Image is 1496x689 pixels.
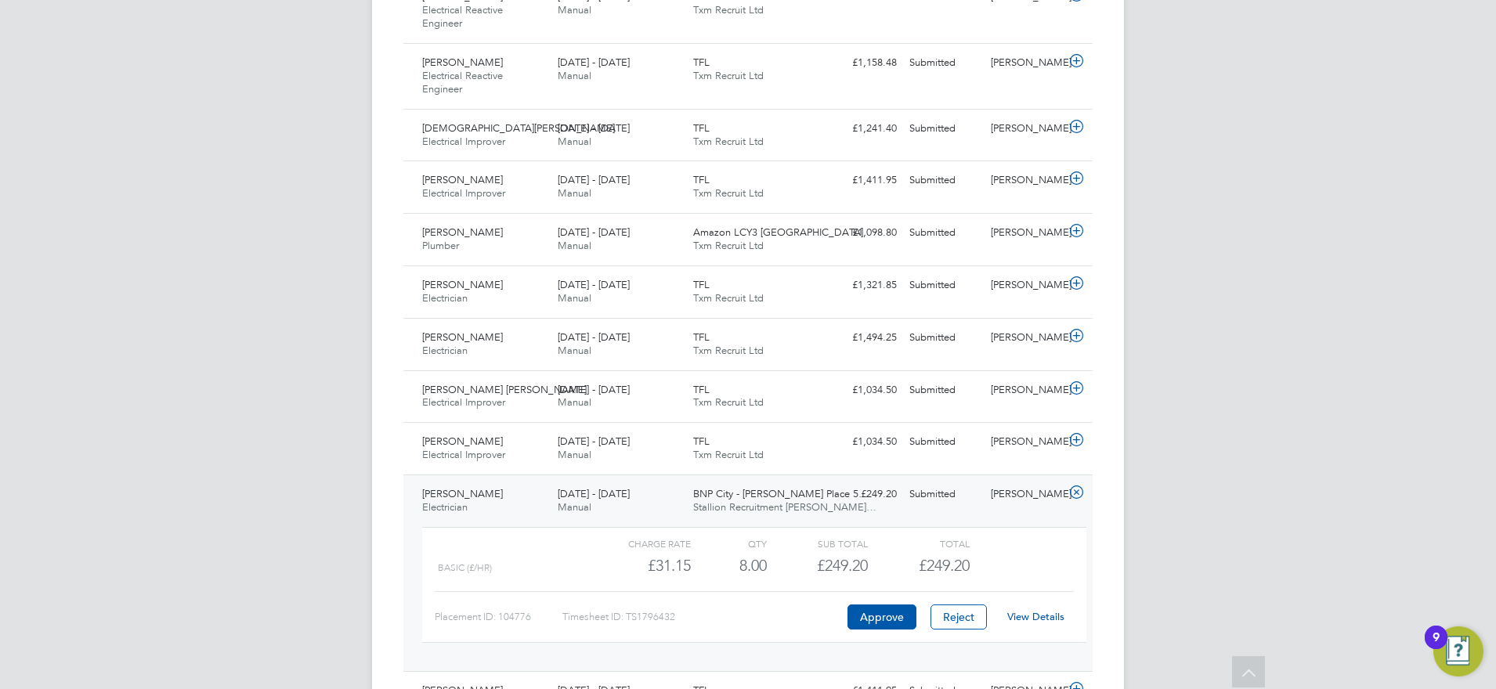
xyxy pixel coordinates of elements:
div: [PERSON_NAME] [985,377,1066,403]
span: [DEMOGRAPHIC_DATA][PERSON_NAME] [422,121,615,135]
div: Total [868,534,969,553]
span: [PERSON_NAME] [422,278,503,291]
span: Manual [558,69,591,82]
span: Basic (£/HR) [438,562,492,573]
span: TFL [693,330,710,344]
div: Submitted [903,50,985,76]
div: Submitted [903,377,985,403]
span: [PERSON_NAME] [422,330,503,344]
span: Txm Recruit Ltd [693,448,764,461]
span: Electrical Improver [422,135,505,148]
span: [DATE] - [DATE] [558,278,630,291]
div: [PERSON_NAME] [985,272,1066,298]
span: Electrician [422,500,468,514]
div: £249.20 [822,482,903,507]
span: Manual [558,395,591,409]
div: QTY [691,534,767,553]
span: Plumber [422,239,459,252]
span: [PERSON_NAME] [422,435,503,448]
div: £31.15 [590,553,691,579]
span: Txm Recruit Ltd [693,291,764,305]
div: Placement ID: 104776 [435,604,562,629]
div: Charge rate [590,534,691,553]
div: [PERSON_NAME] [985,116,1066,142]
span: [PERSON_NAME] [422,487,503,500]
div: [PERSON_NAME] [985,325,1066,351]
div: 8.00 [691,553,767,579]
span: Manual [558,448,591,461]
a: View Details [1007,610,1064,623]
span: [PERSON_NAME] [422,56,503,69]
span: Electrical Improver [422,186,505,200]
span: Txm Recruit Ltd [693,239,764,252]
span: [DATE] - [DATE] [558,56,630,69]
div: Submitted [903,168,985,193]
span: [PERSON_NAME] [422,173,503,186]
div: Sub Total [767,534,868,553]
span: [PERSON_NAME] [PERSON_NAME] [422,383,587,396]
div: 9 [1433,637,1440,658]
span: Txm Recruit Ltd [693,344,764,357]
div: Submitted [903,482,985,507]
span: [DATE] - [DATE] [558,330,630,344]
span: Electrical Reactive Engineer [422,3,503,30]
div: £1,241.40 [822,116,903,142]
div: [PERSON_NAME] [985,168,1066,193]
div: Timesheet ID: TS1796432 [562,604,844,629]
span: Stallion Recruitment [PERSON_NAME]… [693,500,876,514]
div: Submitted [903,325,985,351]
div: £1,321.85 [822,272,903,298]
span: TFL [693,173,710,186]
span: [DATE] - [DATE] [558,383,630,396]
span: [DATE] - [DATE] [558,435,630,448]
span: Manual [558,500,591,514]
div: Submitted [903,429,985,455]
button: Approve [847,604,916,629]
div: £249.20 [767,553,868,579]
span: TFL [693,435,710,448]
span: [DATE] - [DATE] [558,487,630,500]
span: Txm Recruit Ltd [693,395,764,409]
span: BNP City - [PERSON_NAME] Place 5… [693,487,869,500]
span: TFL [693,56,710,69]
span: Electrical Improver [422,448,505,461]
div: £1,158.48 [822,50,903,76]
span: Txm Recruit Ltd [693,69,764,82]
span: Manual [558,344,591,357]
span: TFL [693,121,710,135]
div: £1,098.80 [822,220,903,246]
div: £1,034.50 [822,377,903,403]
span: [PERSON_NAME] [422,225,503,239]
div: [PERSON_NAME] [985,429,1066,455]
div: Submitted [903,220,985,246]
span: Manual [558,291,591,305]
div: £1,494.25 [822,325,903,351]
span: £249.20 [919,556,970,575]
span: Electrician [422,344,468,357]
span: Txm Recruit Ltd [693,135,764,148]
span: Electrical Improver [422,395,505,409]
div: Submitted [903,272,985,298]
span: Manual [558,3,591,16]
span: Electrician [422,291,468,305]
button: Reject [930,604,987,629]
span: Manual [558,239,591,252]
div: [PERSON_NAME] [985,50,1066,76]
span: Txm Recruit Ltd [693,186,764,200]
span: [DATE] - [DATE] [558,225,630,239]
div: Submitted [903,116,985,142]
button: Open Resource Center, 9 new notifications [1433,626,1483,676]
span: Amazon LCY3 [GEOGRAPHIC_DATA] [693,225,863,239]
span: Manual [558,186,591,200]
span: TFL [693,278,710,291]
div: [PERSON_NAME] [985,220,1066,246]
span: [DATE] - [DATE] [558,173,630,186]
div: [PERSON_NAME] [985,482,1066,507]
span: Txm Recruit Ltd [693,3,764,16]
span: [DATE] - [DATE] [558,121,630,135]
div: £1,411.95 [822,168,903,193]
span: TFL [693,383,710,396]
span: Manual [558,135,591,148]
span: Electrical Reactive Engineer [422,69,503,96]
div: £1,034.50 [822,429,903,455]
